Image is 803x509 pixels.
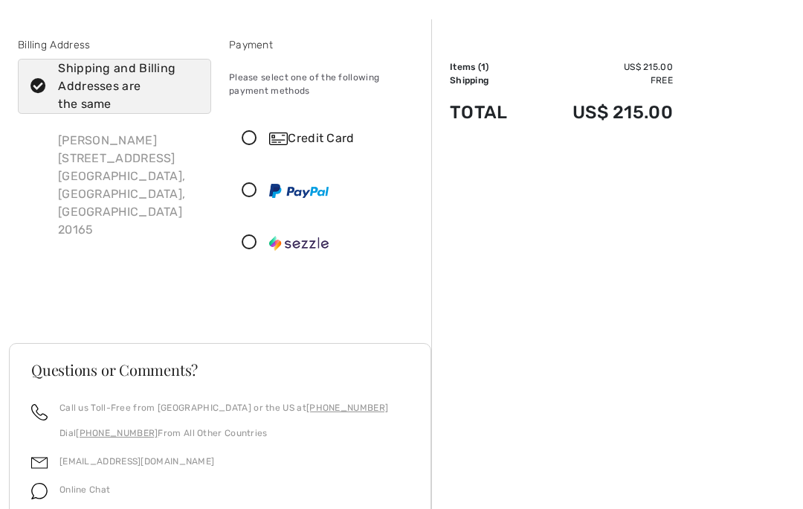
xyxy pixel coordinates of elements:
img: call [31,404,48,420]
img: Credit Card [269,132,288,145]
td: Shipping [450,74,531,87]
div: Shipping and Billing Addresses are the same [58,60,189,113]
div: Payment [229,37,422,53]
p: Call us Toll-Free from [GEOGRAPHIC_DATA] or the US at [59,401,388,414]
img: email [31,455,48,471]
p: Dial From All Other Countries [59,426,388,440]
div: Billing Address [18,37,211,53]
td: Free [531,74,673,87]
span: 1 [481,62,486,72]
a: [PHONE_NUMBER] [306,403,388,413]
td: US$ 215.00 [531,60,673,74]
div: Please select one of the following payment methods [229,59,422,109]
img: chat [31,483,48,499]
img: Sezzle [269,236,329,251]
td: US$ 215.00 [531,87,673,138]
div: Credit Card [269,129,412,147]
a: [PHONE_NUMBER] [76,428,158,438]
span: Online Chat [59,484,110,495]
img: PayPal [269,184,329,198]
td: Total [450,87,531,138]
td: Items ( ) [450,60,531,74]
a: [EMAIL_ADDRESS][DOMAIN_NAME] [59,456,214,467]
h3: Questions or Comments? [31,362,409,377]
div: [PERSON_NAME] [STREET_ADDRESS] [GEOGRAPHIC_DATA], [GEOGRAPHIC_DATA], [GEOGRAPHIC_DATA] 20165 [46,120,211,251]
